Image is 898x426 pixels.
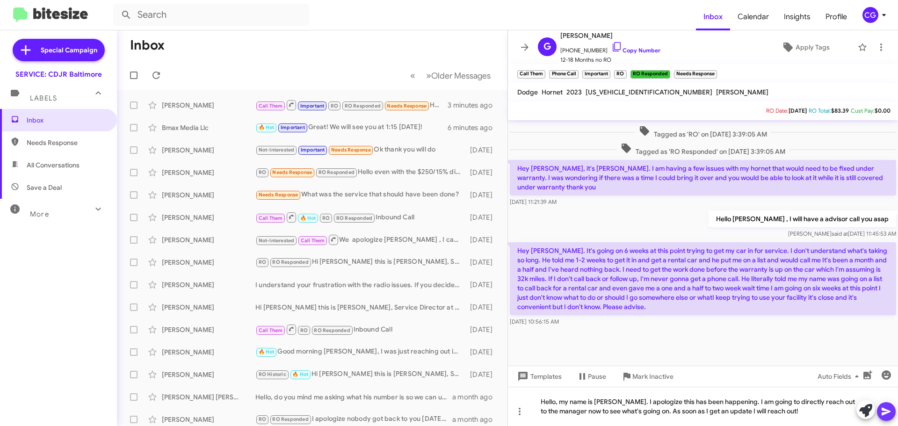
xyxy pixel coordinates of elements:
nav: Page navigation example [405,66,496,85]
span: Tagged as 'RO Responded' on [DATE] 3:39:05 AM [617,143,789,156]
span: Needs Response [27,138,106,147]
div: Bmax Media Llc [162,123,255,132]
span: 2023 [566,88,582,96]
small: Call Them [517,70,545,79]
button: Previous [405,66,421,85]
p: Hello [PERSON_NAME] , I will have a advisor call you asap [709,210,896,227]
button: Templates [508,368,569,385]
span: Not-Interested [259,147,295,153]
span: Tagged as 'RO' on [DATE] 3:39:05 AM [635,125,771,139]
div: [DATE] [465,235,500,245]
span: [DATE] 11:21:39 AM [510,198,557,205]
div: [DATE] [465,325,500,334]
span: Needs Response [331,147,371,153]
a: Profile [818,3,855,30]
h1: Inbox [130,38,165,53]
div: [DATE] [465,213,500,222]
div: Ok thank you will do [255,144,465,155]
button: Pause [569,368,614,385]
button: Apply Tags [757,39,853,56]
div: [PERSON_NAME] [PERSON_NAME] [162,392,255,402]
div: What was the service that should have been done? [255,189,465,200]
span: Call Them [259,327,283,333]
span: $0.00 [875,107,891,114]
span: RO Historic [259,371,286,377]
span: Needs Response [259,192,298,198]
span: Call Them [259,215,283,221]
span: RO [322,215,330,221]
span: Calendar [730,3,776,30]
div: [PERSON_NAME] [162,347,255,357]
div: Hi [PERSON_NAME] this is [PERSON_NAME], Service Director at Ourisman CDJR of [GEOGRAPHIC_DATA]. J... [255,369,465,380]
span: RO Date: [766,107,789,114]
p: Hey [PERSON_NAME]. It's going on 6 weeks at this point trying to get my car in for service. I don... [510,242,896,315]
span: More [30,210,49,218]
small: RO Responded [630,70,670,79]
span: [US_VEHICLE_IDENTIFICATION_NUMBER] [586,88,712,96]
div: [PERSON_NAME] [162,415,255,424]
a: Special Campaign [13,39,105,61]
span: [PHONE_NUMBER] [560,41,660,55]
span: 🔥 Hot [300,215,316,221]
div: Hi [PERSON_NAME] this is [PERSON_NAME], Service Director at Ourisman CDJR of [GEOGRAPHIC_DATA]. J... [255,257,465,267]
span: [PERSON_NAME] [DATE] 11:45:53 AM [788,230,896,237]
div: [PERSON_NAME] [162,101,255,110]
span: RO [259,259,266,265]
div: Inbound Call [255,211,465,223]
span: 12-18 Months no RO [560,55,660,65]
span: Templates [515,368,562,385]
div: [DATE] [465,168,500,177]
span: Auto Fields [818,368,862,385]
span: RO Total: [809,107,831,114]
div: SERVICE: CDJR Baltimore [15,70,102,79]
span: Needs Response [387,103,427,109]
div: [DATE] [465,258,500,267]
span: Dodge [517,88,538,96]
div: [DATE] [465,145,500,155]
span: RO Responded [319,169,355,175]
span: Special Campaign [41,45,97,55]
span: Apply Tags [796,39,830,56]
span: $83.39 [831,107,849,114]
span: RO [259,416,266,422]
span: G [543,39,551,54]
div: [PERSON_NAME] [162,325,255,334]
button: CG [855,7,888,23]
div: Great! We will see you at 1:15 [DATE]! [255,122,448,133]
div: [PERSON_NAME] [162,303,255,312]
div: [DATE] [465,280,500,289]
span: Not-Interested [259,238,295,244]
div: I understand your frustration with the radio issues. If you decide to change your mind about serv... [255,280,465,289]
div: We apologize [PERSON_NAME] , I can have your advisor call you ASAP . [255,234,465,245]
span: Save a Deal [27,183,62,192]
small: Needs Response [674,70,717,79]
span: said at [832,230,848,237]
span: « [410,70,415,81]
div: Inbound Call [255,324,465,335]
div: [PERSON_NAME] [162,190,255,200]
div: Hello even with the $250/15% discount I still cannot afford to pay well over $2000 for front and ... [255,167,465,178]
button: Auto Fields [810,368,870,385]
div: Hey [PERSON_NAME]. It's going on 6 weeks at this point trying to get my car in for service. I don... [255,99,448,111]
span: [PERSON_NAME] [560,30,660,41]
div: a month ago [452,415,500,424]
span: [PERSON_NAME] [716,88,768,96]
input: Search [113,4,310,26]
div: [PERSON_NAME] [162,213,255,222]
span: RO [331,103,338,109]
span: Important [301,147,325,153]
div: [PERSON_NAME] [162,168,255,177]
div: [DATE] [465,347,500,357]
div: Good morning [PERSON_NAME], I was just reaching out incase you have not been sent the current oil... [255,347,465,357]
span: RO Responded [336,215,372,221]
span: Older Messages [431,71,491,81]
small: RO [614,70,626,79]
div: [DATE] [465,370,500,379]
div: I apologize nobody got back to you [DATE], is there another day that would work for you? [255,414,452,425]
a: Insights [776,3,818,30]
span: [DATE] 10:56:15 AM [510,318,559,325]
a: Inbox [696,3,730,30]
span: RO Responded [272,259,308,265]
